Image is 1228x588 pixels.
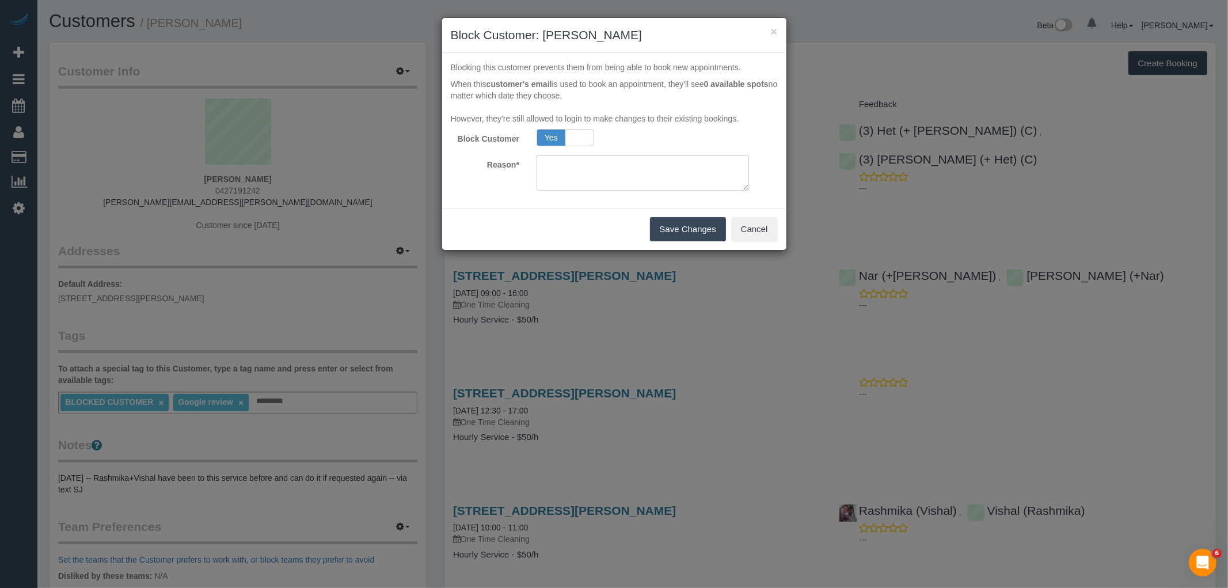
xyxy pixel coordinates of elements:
[770,25,777,37] button: ×
[650,217,726,241] button: Save Changes
[442,155,529,170] label: Reason*
[451,26,778,44] h3: Block Customer: [PERSON_NAME]
[1212,549,1222,558] span: 6
[704,79,769,89] strong: 0 available spots
[442,129,529,145] label: Block Customer
[537,130,565,146] span: Yes
[486,79,552,89] b: customer's email
[451,62,778,73] p: Blocking this customer prevents them from being able to book new appointments.
[1189,549,1216,576] iframe: Intercom live chat
[731,217,778,241] button: Cancel
[451,78,778,124] p: When this is used to book an appointment, they'll see no matter which date they choose. However, ...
